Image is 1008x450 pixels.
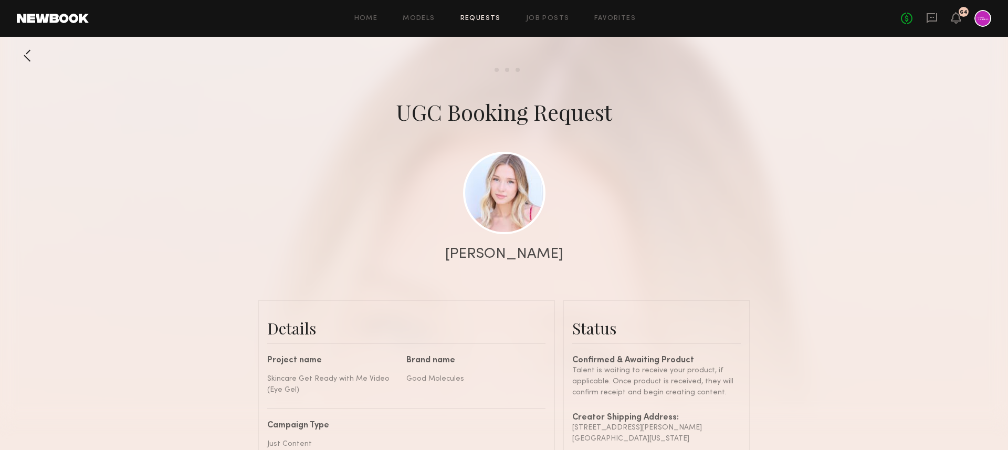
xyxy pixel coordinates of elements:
[445,247,563,261] div: [PERSON_NAME]
[572,422,741,433] div: [STREET_ADDRESS][PERSON_NAME]
[267,373,398,395] div: Skincare Get Ready with Me Video (Eye Gel)
[267,318,545,339] div: Details
[572,365,741,398] div: Talent is waiting to receive your product, if applicable. Once product is received, they will con...
[267,438,538,449] div: Just Content
[267,357,398,365] div: Project name
[354,15,378,22] a: Home
[406,357,538,365] div: Brand name
[267,422,538,430] div: Campaign Type
[960,9,968,15] div: 64
[594,15,636,22] a: Favorites
[396,97,612,127] div: UGC Booking Request
[572,414,741,422] div: Creator Shipping Address:
[406,373,538,384] div: Good Molecules
[526,15,570,22] a: Job Posts
[572,357,741,365] div: Confirmed & Awaiting Product
[572,318,741,339] div: Status
[403,15,435,22] a: Models
[460,15,501,22] a: Requests
[572,433,741,444] div: [GEOGRAPHIC_DATA][US_STATE]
